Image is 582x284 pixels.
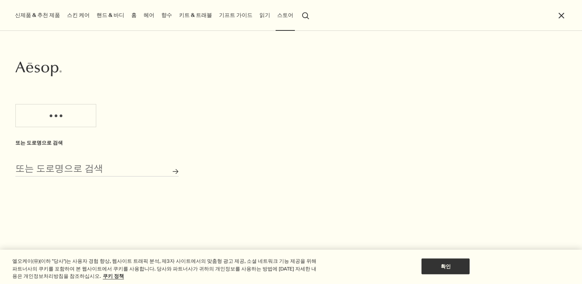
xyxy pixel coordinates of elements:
button: 메뉴 닫기 [557,11,566,20]
div: 엘오케이(유)(이하 "당사")는 사용자 경험 향상, 웹사이트 트래픽 분석, 제3자 사이트에서의 맞춤형 광고 제공, 소셜 네트워크 기능 제공을 위해 파트너사의 쿠키를 포함하여 ... [12,257,320,280]
button: 확인 [421,258,470,274]
a: 개인 정보 보호에 대한 자세한 정보, 새 탭에서 열기 [103,273,124,279]
a: Aesop [15,61,62,79]
button: 신제품 & 추천 제품 [13,10,62,20]
a: 기프트 가이드 [217,10,254,20]
div: 또는 도로명으로 검색 [15,139,179,147]
a: 핸드 & 바디 [95,10,126,20]
button: 검색창 열기 [299,8,313,22]
a: 홈 [130,10,138,20]
a: 읽기 [258,10,272,20]
a: 향수 [160,10,174,20]
button: 스토어 [276,10,295,20]
a: 헤어 [142,10,156,20]
a: 키트 & 트래블 [177,10,214,20]
svg: Aesop [15,61,62,77]
a: 스킨 케어 [65,10,91,20]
